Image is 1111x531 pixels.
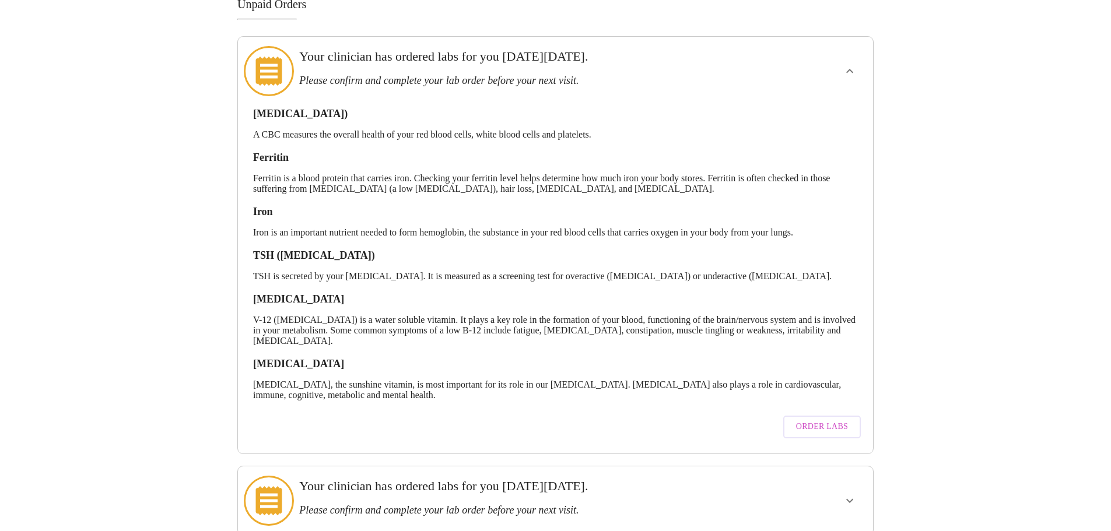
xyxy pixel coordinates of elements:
p: TSH is secreted by your [MEDICAL_DATA]. It is measured as a screening test for overactive ([MEDIC... [253,271,858,282]
span: Order Labs [796,420,848,434]
a: Order Labs [780,410,864,444]
p: Ferritin is a blood protein that carries iron. Checking your ferritin level helps determine how m... [253,173,858,194]
h3: Please confirm and complete your lab order before your next visit. [299,75,750,87]
h3: Your clinician has ordered labs for you [DATE][DATE]. [299,479,750,494]
button: Order Labs [783,416,861,438]
p: A CBC measures the overall health of your red blood cells, white blood cells and platelets. [253,129,858,140]
button: show more [836,57,864,85]
h3: Iron [253,206,858,218]
h3: [MEDICAL_DATA]) [253,108,858,120]
h3: Ferritin [253,152,858,164]
h3: TSH ([MEDICAL_DATA]) [253,249,858,262]
h3: [MEDICAL_DATA] [253,358,858,370]
h3: [MEDICAL_DATA] [253,293,858,305]
h3: Please confirm and complete your lab order before your next visit. [299,504,750,516]
h3: Your clinician has ordered labs for you [DATE][DATE]. [299,49,750,64]
button: show more [836,487,864,515]
p: [MEDICAL_DATA], the sunshine vitamin, is most important for its role in our [MEDICAL_DATA]. [MEDI... [253,379,858,400]
p: Iron is an important nutrient needed to form hemoglobin, the substance in your red blood cells th... [253,227,858,238]
p: V-12 ([MEDICAL_DATA]) is a water soluble vitamin. It plays a key role in the formation of your bl... [253,315,858,346]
